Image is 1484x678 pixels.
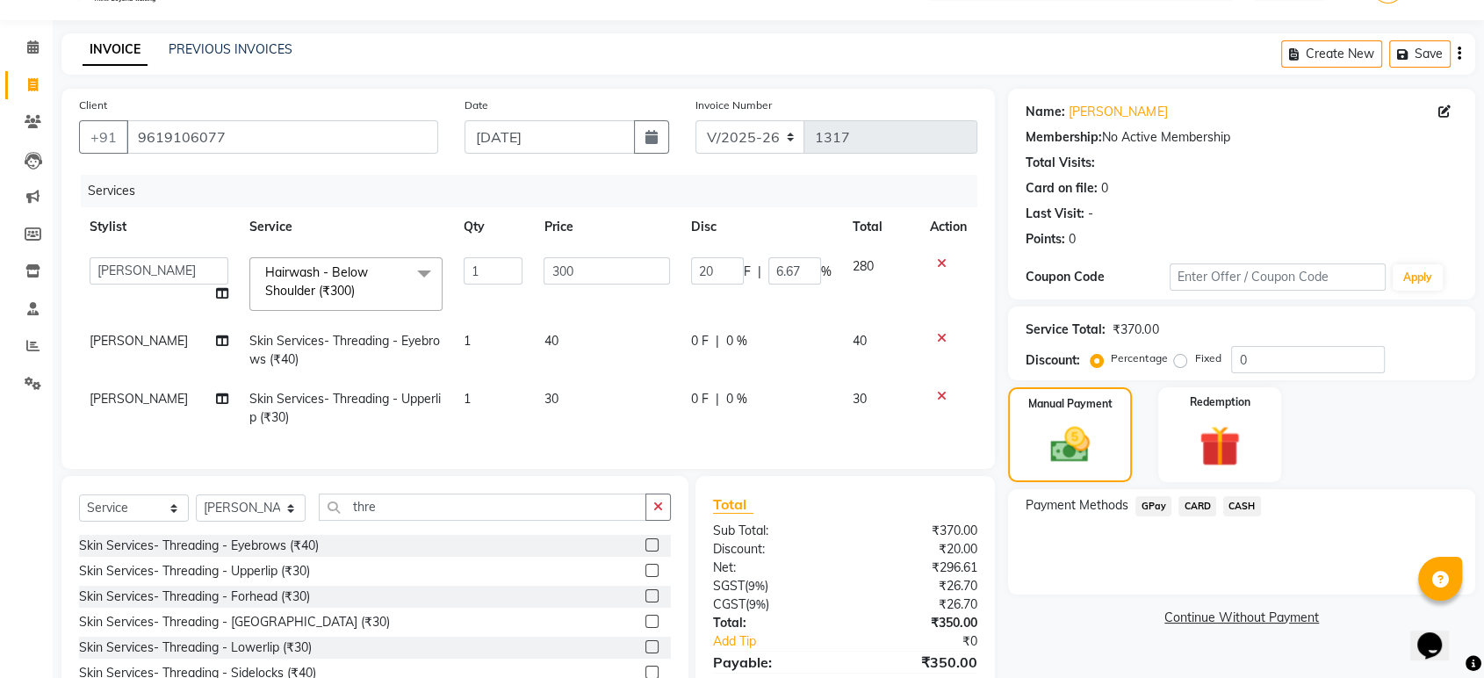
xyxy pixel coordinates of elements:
img: _cash.svg [1038,422,1101,467]
div: ₹26.70 [846,595,991,614]
div: ₹350.00 [846,652,991,673]
a: [PERSON_NAME] [1069,103,1167,121]
span: 0 F [691,332,709,350]
span: 0 % [726,390,747,408]
div: Skin Services- Threading - Eyebrows (₹40) [79,537,319,555]
div: Total: [700,614,846,632]
div: Membership: [1026,128,1102,147]
iframe: chat widget [1410,608,1466,660]
label: Redemption [1189,394,1250,410]
span: | [758,263,761,281]
span: GPay [1135,496,1171,516]
span: Skin Services- Threading - Eyebrows (₹40) [249,333,440,367]
th: Action [919,207,977,247]
div: No Active Membership [1026,128,1458,147]
div: ₹20.00 [846,540,991,559]
div: ( ) [700,577,846,595]
span: CASH [1223,496,1261,516]
a: Continue Without Payment [1012,609,1472,627]
div: ₹0 [869,632,991,651]
input: Search or Scan [319,494,646,521]
div: Net: [700,559,846,577]
th: Total [842,207,919,247]
a: x [355,283,363,299]
button: Apply [1393,264,1443,291]
input: Enter Offer / Coupon Code [1170,263,1386,291]
span: 1 [464,333,471,349]
span: CGST [713,596,746,612]
label: Client [79,97,107,113]
span: 9% [749,597,766,611]
label: Invoice Number [695,97,772,113]
label: Manual Payment [1028,396,1113,412]
div: Skin Services- Threading - Lowerlip (₹30) [79,638,312,657]
span: 40 [544,333,558,349]
div: ₹296.61 [846,559,991,577]
a: INVOICE [83,34,148,66]
div: Coupon Code [1026,268,1170,286]
img: _gift.svg [1186,421,1252,472]
div: Services [81,175,991,207]
span: 0 % [726,332,747,350]
span: Payment Methods [1026,496,1128,515]
a: Add Tip [700,632,869,651]
th: Service [239,207,453,247]
th: Disc [681,207,842,247]
th: Qty [453,207,533,247]
th: Stylist [79,207,239,247]
div: ₹370.00 [1113,321,1158,339]
div: ₹370.00 [846,522,991,540]
div: Total Visits: [1026,154,1095,172]
div: Discount: [1026,351,1080,370]
div: Skin Services- Threading - Forhead (₹30) [79,588,310,606]
div: Name: [1026,103,1065,121]
span: Skin Services- Threading - Upperlip (₹30) [249,391,441,425]
span: [PERSON_NAME] [90,391,188,407]
span: 0 F [691,390,709,408]
div: Skin Services- Threading - [GEOGRAPHIC_DATA] (₹30) [79,613,390,631]
button: Save [1389,40,1451,68]
div: ₹350.00 [846,614,991,632]
span: [PERSON_NAME] [90,333,188,349]
div: Points: [1026,230,1065,249]
input: Search by Name/Mobile/Email/Code [126,120,438,154]
span: | [716,390,719,408]
span: Total [713,495,753,514]
button: Create New [1281,40,1382,68]
span: 1 [464,391,471,407]
div: 0 [1069,230,1076,249]
span: % [821,263,832,281]
div: Skin Services- Threading - Upperlip (₹30) [79,562,310,581]
span: 9% [748,579,765,593]
span: 30 [853,391,867,407]
span: 280 [853,258,874,274]
a: PREVIOUS INVOICES [169,41,292,57]
div: Discount: [700,540,846,559]
label: Date [465,97,488,113]
div: 0 [1101,179,1108,198]
div: Last Visit: [1026,205,1084,223]
div: ₹26.70 [846,577,991,595]
div: Sub Total: [700,522,846,540]
button: +91 [79,120,128,154]
span: 30 [544,391,558,407]
span: CARD [1178,496,1216,516]
div: - [1088,205,1093,223]
span: 40 [853,333,867,349]
div: Card on file: [1026,179,1098,198]
div: Service Total: [1026,321,1106,339]
div: ( ) [700,595,846,614]
label: Percentage [1111,350,1167,366]
div: Payable: [700,652,846,673]
span: Hairwash - Below Shoulder (₹300) [265,264,368,299]
span: | [716,332,719,350]
span: F [744,263,751,281]
label: Fixed [1194,350,1221,366]
th: Price [533,207,681,247]
span: SGST [713,578,745,594]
